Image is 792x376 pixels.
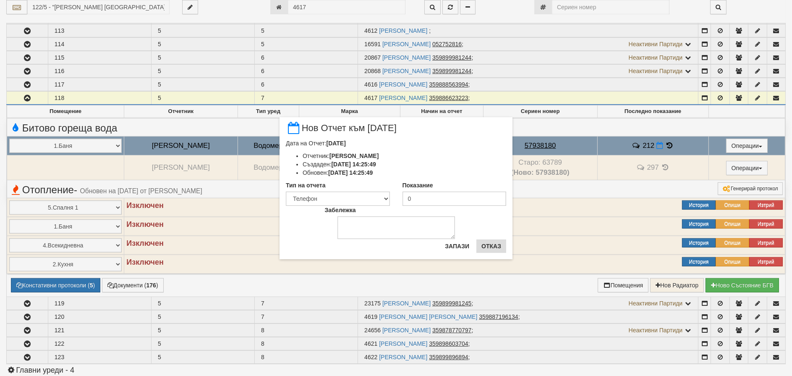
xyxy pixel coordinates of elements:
label: Показание [403,181,433,189]
button: Запази [440,239,474,253]
b: [DATE] [327,140,346,147]
label: Забележка [325,206,356,214]
b: [PERSON_NAME] [329,153,379,159]
b: [DATE] 14:25:49 [328,169,373,176]
label: Тип на отчета [286,181,326,189]
span: Нов Отчет към [DATE] [286,124,397,139]
span: Дата на Отчет: [286,140,346,147]
li: Обновен: [303,168,506,177]
button: Отказ [476,239,506,253]
li: Създаден: [303,160,506,168]
b: [DATE] 14:25:49 [332,161,376,168]
li: Отчетник: [303,152,506,160]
